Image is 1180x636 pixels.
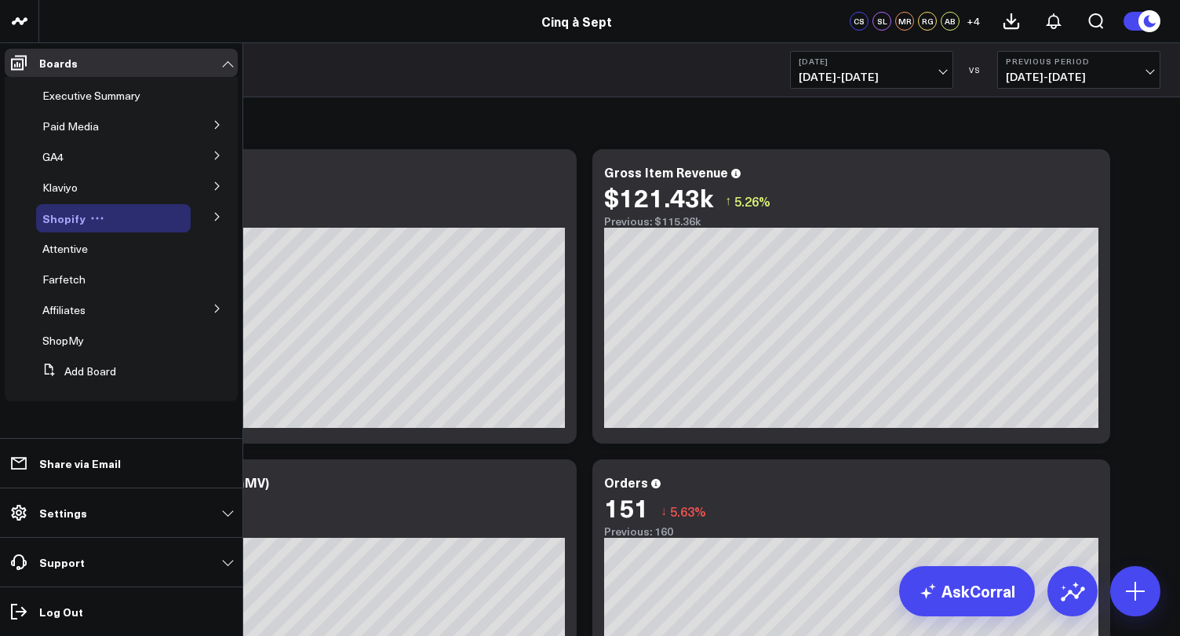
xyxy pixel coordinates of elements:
span: Farfetch [42,272,86,287]
div: CS [850,12,869,31]
span: Executive Summary [42,88,140,103]
div: MR [895,12,914,31]
div: Orders [604,473,648,491]
button: +4 [963,12,982,31]
span: Affiliates [42,302,86,317]
div: Previous: 160 [604,525,1098,538]
a: Attentive [42,243,88,255]
a: Cinq à Sept [541,13,612,30]
div: Previous: $115.36k [604,215,1098,228]
button: Add Board [36,357,116,386]
div: 151 [604,493,649,521]
span: Paid Media [42,119,99,133]
span: ↑ [725,191,731,211]
b: Previous Period [1006,57,1152,66]
span: ShopMy [42,333,84,348]
b: [DATE] [799,57,945,66]
p: Log Out [39,605,83,618]
a: Executive Summary [42,90,140,102]
span: ↓ [661,501,667,521]
span: 5.63% [670,503,706,520]
div: SL [872,12,891,31]
span: Klaviyo [42,180,78,195]
a: AskCorral [899,566,1035,616]
span: Shopify [42,210,86,226]
div: Previous: $112.96k [71,525,565,538]
span: [DATE] - [DATE] [799,71,945,83]
a: Farfetch [42,273,86,286]
div: Gross Item Revenue [604,163,728,181]
span: GA4 [42,149,64,164]
span: Attentive [42,241,88,256]
div: VS [961,65,989,75]
div: AB [941,12,960,31]
span: + 4 [967,16,980,27]
div: $121.43k [604,183,713,211]
a: Log Out [5,598,238,626]
button: Previous Period[DATE]-[DATE] [997,51,1160,89]
p: Share via Email [39,457,121,470]
span: 5.26% [734,192,770,210]
a: Shopify [42,212,86,225]
p: Settings [39,506,87,519]
p: Boards [39,57,78,69]
span: [DATE] - [DATE] [1006,71,1152,83]
p: Support [39,556,85,568]
div: Previous: $93.73k [71,215,565,228]
button: [DATE][DATE]-[DATE] [790,51,953,89]
a: ShopMy [42,334,84,347]
a: GA4 [42,151,64,163]
div: RG [918,12,937,31]
a: Klaviyo [42,181,78,194]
